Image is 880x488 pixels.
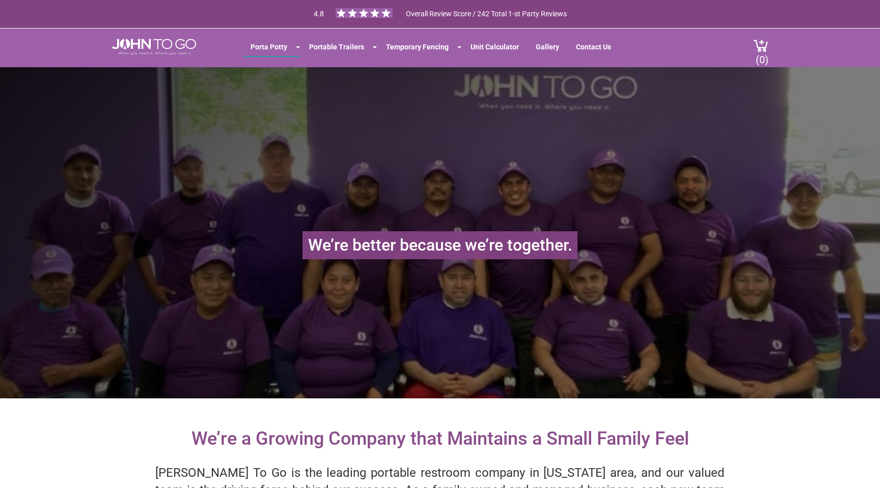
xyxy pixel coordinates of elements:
[839,447,880,488] button: Live Chat
[314,10,324,18] span: 4.8
[755,45,768,66] span: (0)
[243,38,295,56] a: Porta Potty
[568,38,619,56] a: Contact Us
[528,38,567,56] a: Gallery
[181,419,699,459] h2: We’re a Growing Company that Maintains a Small Family Feel
[112,39,196,55] img: JOHN to go
[753,39,768,52] img: cart a
[301,38,372,56] a: Portable Trailers
[302,231,577,259] h1: We’re better because we’re together.
[406,10,567,38] span: Overall Review Score / 242 Total 1-st Party Reviews
[463,38,527,56] a: Unit Calculator
[378,38,456,56] a: Temporary Fencing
